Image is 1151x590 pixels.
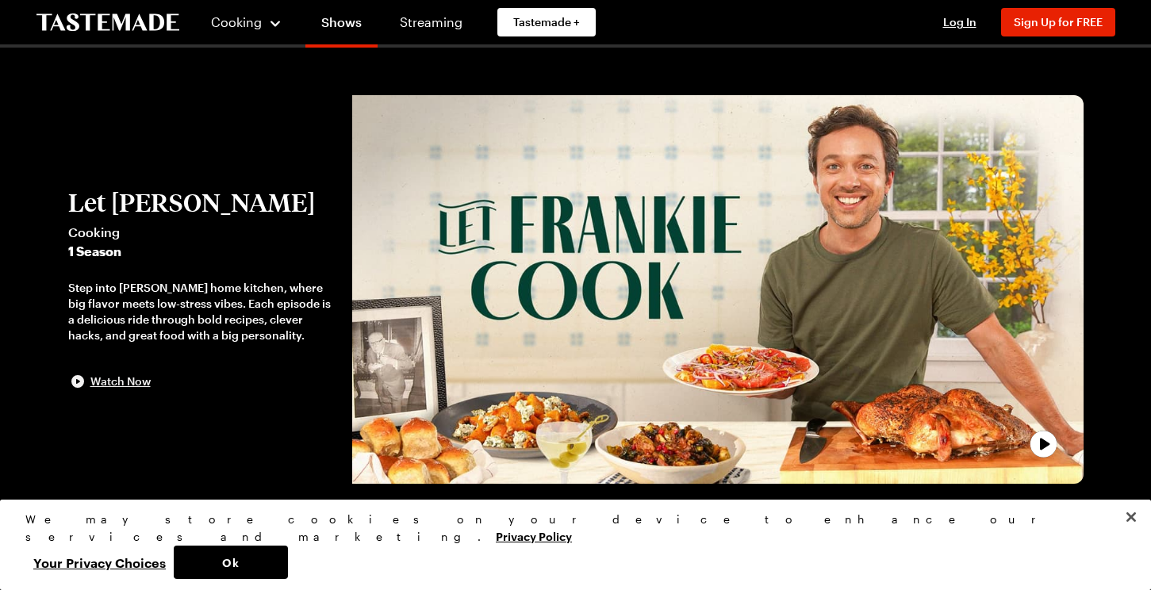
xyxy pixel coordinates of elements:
button: Close [1114,500,1149,534]
span: Watch Now [90,374,151,389]
button: Log In [928,14,992,30]
span: Tastemade + [513,14,580,30]
span: Cooking [211,14,262,29]
button: Your Privacy Choices [25,546,174,579]
button: play trailer [352,95,1084,484]
button: Let [PERSON_NAME]Cooking1 SeasonStep into [PERSON_NAME] home kitchen, where big flavor meets low-... [68,188,336,391]
a: Shows [305,3,378,48]
button: Cooking [211,3,283,41]
img: Let Frankie Cook [352,95,1084,484]
span: Log In [943,15,976,29]
a: More information about your privacy, opens in a new tab [496,528,572,543]
span: Cooking [68,223,336,242]
div: Privacy [25,511,1112,579]
a: Tastemade + [497,8,596,36]
button: Ok [174,546,288,579]
div: Step into [PERSON_NAME] home kitchen, where big flavor meets low-stress vibes. Each episode is a ... [68,280,336,343]
span: Sign Up for FREE [1014,15,1103,29]
span: 1 Season [68,242,336,261]
h2: Let [PERSON_NAME] [68,188,336,216]
div: We may store cookies on your device to enhance our services and marketing. [25,511,1112,546]
a: To Tastemade Home Page [36,13,179,32]
button: Sign Up for FREE [1001,8,1115,36]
